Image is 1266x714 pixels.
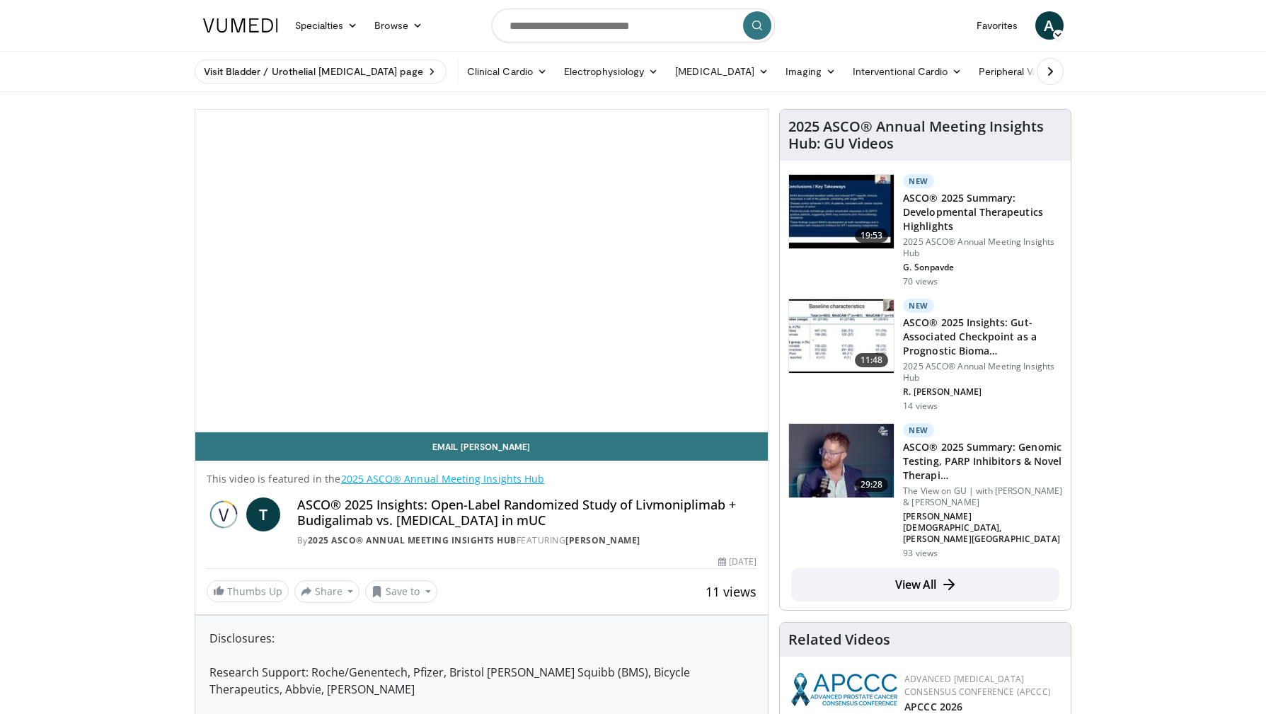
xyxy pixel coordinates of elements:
[903,386,1062,398] p: R. [PERSON_NAME]
[207,497,241,531] img: 2025 ASCO® Annual Meeting Insights Hub
[789,299,894,373] img: 088be4f8-8ed3-403c-8c9b-282376e169c4.150x105_q85_crop-smart_upscale.jpg
[287,11,367,40] a: Specialties
[195,432,769,461] a: Email [PERSON_NAME]
[903,401,938,412] p: 14 views
[246,497,280,531] a: T
[903,299,934,313] p: New
[788,423,1062,559] a: 29:28 New ASCO® 2025 Summary: Genomic Testing, PARP Inhibitors & Novel Therapi… The View on GU | ...
[556,57,667,86] a: Electrophysiology
[844,57,971,86] a: Interventional Cardio
[903,485,1062,508] p: The View on GU | with [PERSON_NAME] & [PERSON_NAME]
[855,353,889,367] span: 11:48
[667,57,777,86] a: [MEDICAL_DATA]
[903,423,934,437] p: New
[294,580,360,603] button: Share
[565,534,640,546] a: [PERSON_NAME]
[1035,11,1064,40] a: A
[903,262,1062,273] p: G. Sonpavde
[903,361,1062,384] p: 2025 ASCO® Annual Meeting Insights Hub
[904,700,962,713] a: APCCC 2026
[970,57,1087,86] a: Peripheral Vascular
[297,497,757,528] h4: ASCO® 2025 Insights: Open-Label Randomized Study of Livmoniplimab + Budigalimab vs. [MEDICAL_DATA...
[903,236,1062,259] p: 2025 ASCO® Annual Meeting Insights Hub
[903,276,938,287] p: 70 views
[791,568,1059,601] a: View All
[777,57,844,86] a: Imaging
[903,191,1062,234] h3: ASCO® 2025 Summary: Developmental Therapeutics Highlights
[195,59,447,84] a: Visit Bladder / Urothelial [MEDICAL_DATA] page
[492,8,775,42] input: Search topics, interventions
[308,534,517,546] a: 2025 ASCO® Annual Meeting Insights Hub
[718,555,756,568] div: [DATE]
[903,440,1062,483] h3: ASCO® 2025 Summary: Genomic Testing, PARP Inhibitors & Novel Therapi…
[341,472,545,485] a: 2025 ASCO® Annual Meeting Insights Hub
[788,118,1062,152] h4: 2025 ASCO® Annual Meeting Insights Hub: GU Videos
[706,583,756,600] span: 11 views
[203,18,278,33] img: VuMedi Logo
[855,229,889,243] span: 19:53
[366,11,431,40] a: Browse
[968,11,1027,40] a: Favorites
[788,174,1062,287] a: 19:53 New ASCO® 2025 Summary: Developmental Therapeutics Highlights 2025 ASCO® Annual Meeting Ins...
[789,175,894,248] img: ff2dc4de-6d88-4c13-9144-aa82f0e97e10.150x105_q85_crop-smart_upscale.jpg
[195,110,769,432] video-js: Video Player
[207,580,289,602] a: Thumbs Up
[207,472,757,486] p: This video is featured in the
[903,316,1062,358] h3: ASCO® 2025 Insights: Gut-Associated Checkpoint as a Prognostic Bioma…
[903,548,938,559] p: 93 views
[855,478,889,492] span: 29:28
[904,673,1051,698] a: Advanced [MEDICAL_DATA] Consensus Conference (APCCC)
[903,511,1062,545] p: [PERSON_NAME][DEMOGRAPHIC_DATA], [PERSON_NAME][GEOGRAPHIC_DATA]
[788,631,890,648] h4: Related Videos
[297,534,757,547] div: By FEATURING
[789,424,894,497] img: a47cea8b-19e7-460e-becc-c659c17a4a84.150x105_q85_crop-smart_upscale.jpg
[903,174,934,188] p: New
[791,673,897,706] img: 92ba7c40-df22-45a2-8e3f-1ca017a3d5ba.png.150x105_q85_autocrop_double_scale_upscale_version-0.2.png
[459,57,556,86] a: Clinical Cardio
[365,580,437,603] button: Save to
[788,299,1062,412] a: 11:48 New ASCO® 2025 Insights: Gut-Associated Checkpoint as a Prognostic Bioma… 2025 ASCO® Annual...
